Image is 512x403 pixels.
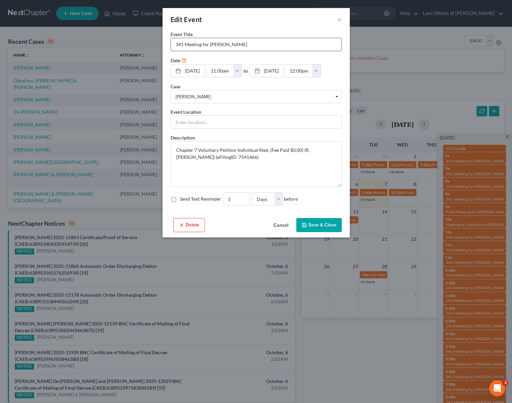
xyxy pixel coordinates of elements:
[176,93,337,100] span: [PERSON_NAME]
[286,65,312,77] input: -- : --
[223,193,250,205] input: --
[284,196,298,202] span: before
[171,57,180,64] label: Date
[337,15,342,23] button: ×
[171,31,193,37] span: Event Title
[171,134,195,141] label: Description
[268,219,294,232] button: Cancel
[296,218,342,232] button: Save & Close
[171,83,180,90] label: Case
[171,38,341,51] input: Enter event name...
[489,380,505,396] iframe: Intercom live chat
[171,65,204,77] a: [DATE]
[503,380,508,386] span: 2
[171,90,342,103] span: Select box activate
[250,65,283,77] a: [DATE]
[171,116,341,128] input: Enter location...
[171,108,201,115] label: Event Location
[180,196,221,202] label: Send Text Reminder
[173,218,205,232] button: Delete
[207,65,233,77] input: -- : --
[171,15,202,23] span: Edit Event
[243,67,248,74] label: to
